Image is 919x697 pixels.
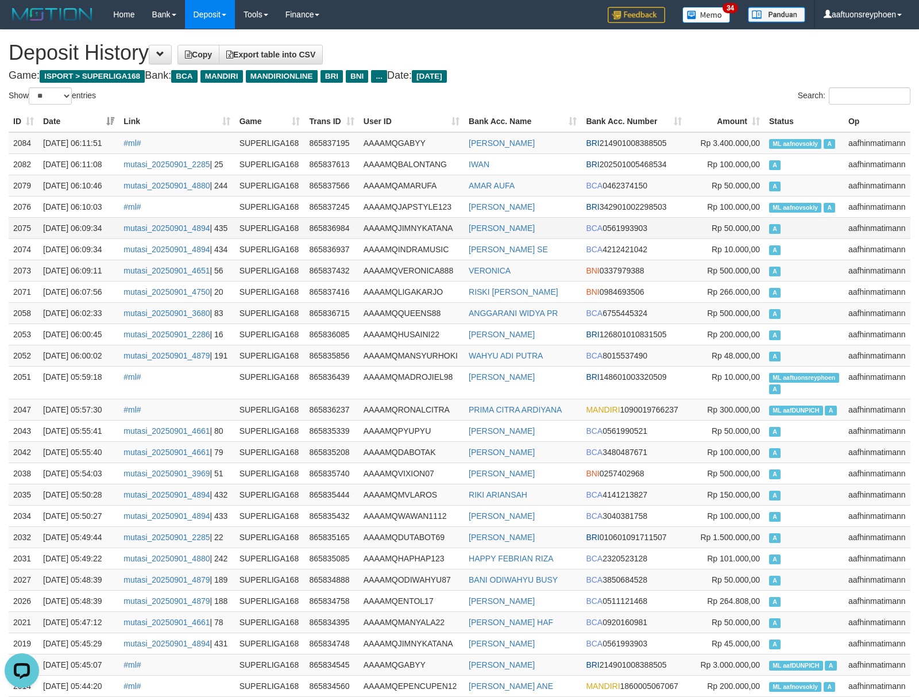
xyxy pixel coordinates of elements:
td: 1090019766237 [581,399,686,420]
span: Rp 10.000,00 [712,372,760,382]
a: mutasi_20250901_4879 [123,351,210,360]
span: BCA [586,351,603,360]
span: BCA [586,245,603,254]
td: aafhinmatimann [844,420,910,441]
td: 148601003320509 [581,366,686,399]
th: Bank Acc. Number: activate to sort column ascending [581,111,686,132]
h4: Game: Bank: Date: [9,70,910,82]
span: Rp 100.000,00 [707,202,760,211]
span: BNI [346,70,368,83]
td: | 16 [119,324,234,345]
td: | 22 [119,526,234,548]
span: Rp 500.000,00 [707,309,760,318]
span: Approved [769,267,781,276]
span: Approved [824,139,835,149]
img: panduan.png [748,7,805,22]
span: Rp 50.000,00 [712,426,760,436]
a: mutasi_20250901_3680 [123,309,210,318]
span: BNI [586,287,599,296]
span: Approved [769,491,781,500]
td: 865835165 [304,526,358,548]
td: 2076 [9,196,38,217]
td: 2034 [9,505,38,526]
td: aafhinmatimann [844,484,910,505]
a: #ml# [123,681,141,691]
td: [DATE] 05:55:41 [38,420,119,441]
td: 865836984 [304,217,358,238]
td: 0337979388 [581,260,686,281]
td: aafhinmatimann [844,324,910,345]
td: AAAAMQAMARUFA [359,175,464,196]
td: aafhinmatimann [844,345,910,366]
span: BCA [171,70,197,83]
td: | 434 [119,238,234,260]
span: Rp 3.400.000,00 [700,138,760,148]
span: Approved [769,224,781,234]
a: AMAR AUFA [469,181,515,190]
span: Rp 300.000,00 [707,405,760,414]
a: PRIMA CITRA ARDIYANA [469,405,562,414]
th: Date: activate to sort column ascending [38,111,119,132]
td: AAAAMQVIXION07 [359,463,464,484]
a: mutasi_20250901_4894 [123,224,210,233]
span: Rp 10.000,00 [712,245,760,254]
span: BCA [586,181,603,190]
td: AAAAMQVERONICA888 [359,260,464,281]
td: SUPERLIGA168 [235,196,305,217]
span: Copy [185,50,212,59]
td: SUPERLIGA168 [235,548,305,569]
span: Rp 150.000,00 [707,490,760,499]
td: 865835856 [304,345,358,366]
td: SUPERLIGA168 [235,260,305,281]
span: Approved [769,533,781,543]
a: VERONICA [469,266,511,275]
td: | 244 [119,175,234,196]
th: Op [844,111,910,132]
img: Button%20Memo.svg [682,7,731,23]
span: Rp 100.000,00 [707,511,760,521]
td: 2058 [9,302,38,324]
td: [DATE] 06:11:51 [38,132,119,154]
td: [DATE] 06:00:45 [38,324,119,345]
span: MANDIRI [200,70,243,83]
td: 865836085 [304,324,358,345]
span: Approved [769,384,781,394]
td: AAAAMQHUSAINI22 [359,324,464,345]
td: | 435 [119,217,234,238]
td: | 191 [119,345,234,366]
label: Search: [798,87,910,105]
span: BCA [586,309,603,318]
td: SUPERLIGA168 [235,324,305,345]
th: Trans ID: activate to sort column ascending [304,111,358,132]
td: AAAAMQMANSYURHOKI [359,345,464,366]
td: AAAAMQINDRAMUSIC [359,238,464,260]
label: Show entries [9,87,96,105]
button: Open LiveChat chat widget [5,5,39,39]
span: Approved [769,512,781,522]
td: aafhinmatimann [844,526,910,548]
td: [DATE] 06:02:33 [38,302,119,324]
img: MOTION_logo.png [9,6,96,23]
a: mutasi_20250901_2286 [123,330,210,339]
a: #ml# [123,660,141,669]
td: | 83 [119,302,234,324]
a: [PERSON_NAME] [469,426,535,436]
td: SUPERLIGA168 [235,302,305,324]
span: Rp 266.000,00 [707,287,760,296]
th: Status [764,111,844,132]
span: Rp 1.500.000,00 [700,533,760,542]
td: SUPERLIGA168 [235,505,305,526]
a: [PERSON_NAME] SE [469,245,548,254]
span: Approved [769,448,781,458]
a: RIKI ARIANSAH [469,490,527,499]
td: aafhinmatimann [844,302,910,324]
span: Rp 200.000,00 [707,330,760,339]
td: AAAAMQJIMNYKATANA [359,217,464,238]
td: 4212421042 [581,238,686,260]
span: Export table into CSV [226,50,315,59]
span: Rp 500.000,00 [707,266,760,275]
a: [PERSON_NAME] [469,138,535,148]
td: 865836237 [304,399,358,420]
span: Approved [769,182,781,191]
td: AAAAMQWAWAN1112 [359,505,464,526]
